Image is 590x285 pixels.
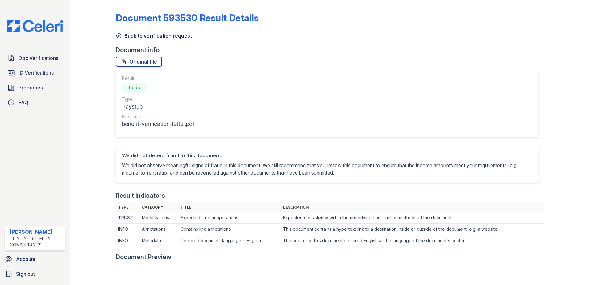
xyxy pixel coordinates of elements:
[116,46,544,54] div: Document info
[280,212,545,224] td: Expected consistency within the underlying construction methods of the document.
[122,114,194,120] div: File name
[5,52,65,64] a: Doc Verifications
[178,224,280,235] td: Contains link annotations
[2,253,68,265] a: Account
[280,202,545,212] th: Description
[10,228,63,236] div: [PERSON_NAME]
[139,202,178,212] th: Category
[122,152,533,159] div: We did not detect fraud in this document.
[122,83,147,93] div: Pass
[139,212,178,224] td: Modifications
[2,268,68,280] a: Sign out
[19,99,28,106] span: FAQ
[178,202,280,212] th: Title
[116,191,165,200] div: Result Indicators
[2,20,68,32] img: CE_Logo_Blue-a8612792a0a2168367f1c8372b55b34899dd931a85d93a1a3d3e32e68fde9ad4.png
[16,255,35,263] span: Account
[280,235,545,246] td: The creator of this document declared English as the language of the document's content.
[5,96,65,109] a: FAQ
[178,235,280,246] td: Declared document language is English
[122,120,194,128] div: benefit-verification-letter.pdf
[122,96,194,102] div: Type
[16,270,35,278] span: Sign out
[116,212,139,224] td: TRUST
[116,12,259,23] a: Document 593530 Result Details
[139,224,178,235] td: Annotations
[116,32,192,39] a: Back to verification request
[19,54,58,62] span: Doc Verifications
[116,202,139,212] th: Type
[139,235,178,246] td: Metadata
[280,224,545,235] td: This document contains a hypertext link to a destination inside or outside of the document, e.g. ...
[116,57,162,67] a: Original file
[5,67,65,79] a: ID Verifications
[116,253,172,261] div: Document Preview
[19,84,43,91] span: Properties
[5,81,65,94] a: Properties
[122,75,194,81] div: Result
[10,236,63,248] div: Trinity Property Consultants
[178,212,280,224] td: Expected stream operations
[116,224,139,235] td: INFO
[122,162,533,176] p: We did not observe meaningful signs of fraud in this document. We still recommend that you review...
[19,69,54,76] span: ID Verifications
[122,102,194,111] div: Paystub
[116,235,139,246] td: INFO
